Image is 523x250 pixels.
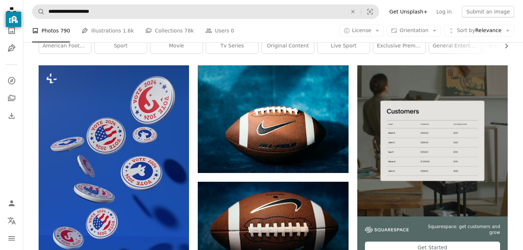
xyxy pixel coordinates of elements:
[365,227,409,233] img: file-1747939142011-51e5cc87e3c9
[39,162,189,169] a: a group of buttons flying through the air
[339,25,384,36] button: License
[206,39,258,53] a: tv series
[262,39,314,53] a: original content
[205,19,234,42] a: Users 0
[345,5,361,19] button: Clear
[4,73,19,88] a: Explore
[4,4,19,20] a: Home — Unsplash
[444,25,514,36] button: Sort byRelevance
[457,27,475,33] span: Sort by
[198,229,348,235] a: a close up of a football on a blue background
[429,39,481,53] a: general entertainment
[95,39,147,53] a: sport
[82,19,134,42] a: Illustrations 1.6k
[400,27,428,33] span: Orientation
[4,231,19,246] button: Menu
[352,27,371,33] span: License
[4,41,19,55] a: Illustrations
[4,214,19,228] button: Language
[4,108,19,123] a: Download History
[198,65,348,173] img: a close up of a football on a blue background
[145,19,194,42] a: Collections 78k
[150,39,202,53] a: movie
[39,39,91,53] a: american football
[32,4,379,19] form: Find visuals sitewide
[318,39,370,53] a: live sport
[385,6,432,18] a: Get Unsplash+
[417,224,500,236] span: Squarespace: get customers and grow
[32,5,45,19] button: Search Unsplash
[361,5,379,19] button: Visual search
[6,12,21,27] button: privacy banner
[184,27,194,35] span: 78k
[357,65,508,216] img: file-1747939376688-baf9a4a454ffimage
[4,23,19,38] a: Photos
[373,39,425,53] a: exclusive premiere
[387,25,441,36] button: Orientation
[457,27,502,34] span: Relevance
[123,27,134,35] span: 1.6k
[231,27,234,35] span: 0
[4,91,19,105] a: Collections
[4,196,19,211] a: Log in / Sign up
[432,6,456,18] a: Log in
[500,39,508,53] button: scroll list to the right
[462,6,514,18] button: Submit an image
[198,116,348,122] a: a close up of a football on a blue background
